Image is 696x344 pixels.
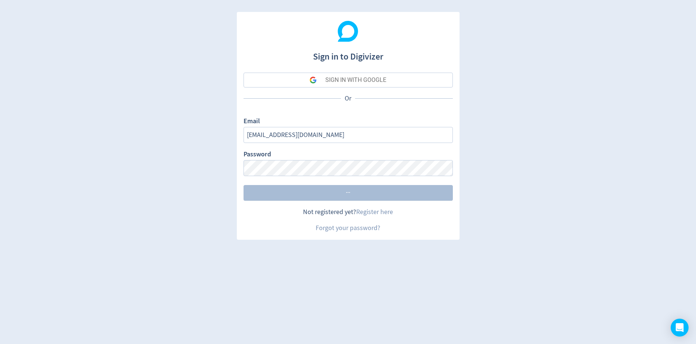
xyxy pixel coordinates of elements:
label: Email [244,117,260,127]
button: ··· [244,185,453,201]
p: Or [341,94,355,103]
a: Forgot your password? [316,224,380,232]
span: · [347,189,349,196]
div: Not registered yet? [244,207,453,217]
span: · [349,189,350,196]
a: Register here [356,208,393,216]
div: Open Intercom Messenger [671,319,689,337]
span: · [346,189,347,196]
button: SIGN IN WITH GOOGLE [244,73,453,87]
label: Password [244,150,271,160]
div: SIGN IN WITH GOOGLE [325,73,386,87]
img: Digivizer Logo [338,21,358,42]
h1: Sign in to Digivizer [244,44,453,63]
